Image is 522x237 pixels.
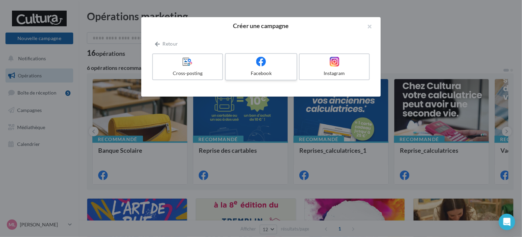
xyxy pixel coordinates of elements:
[152,40,181,48] button: Retour
[302,70,366,77] div: Instagram
[152,23,370,29] h2: Créer une campagne
[229,70,293,77] div: Facebook
[499,214,515,230] div: Open Intercom Messenger
[156,70,220,77] div: Cross-posting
